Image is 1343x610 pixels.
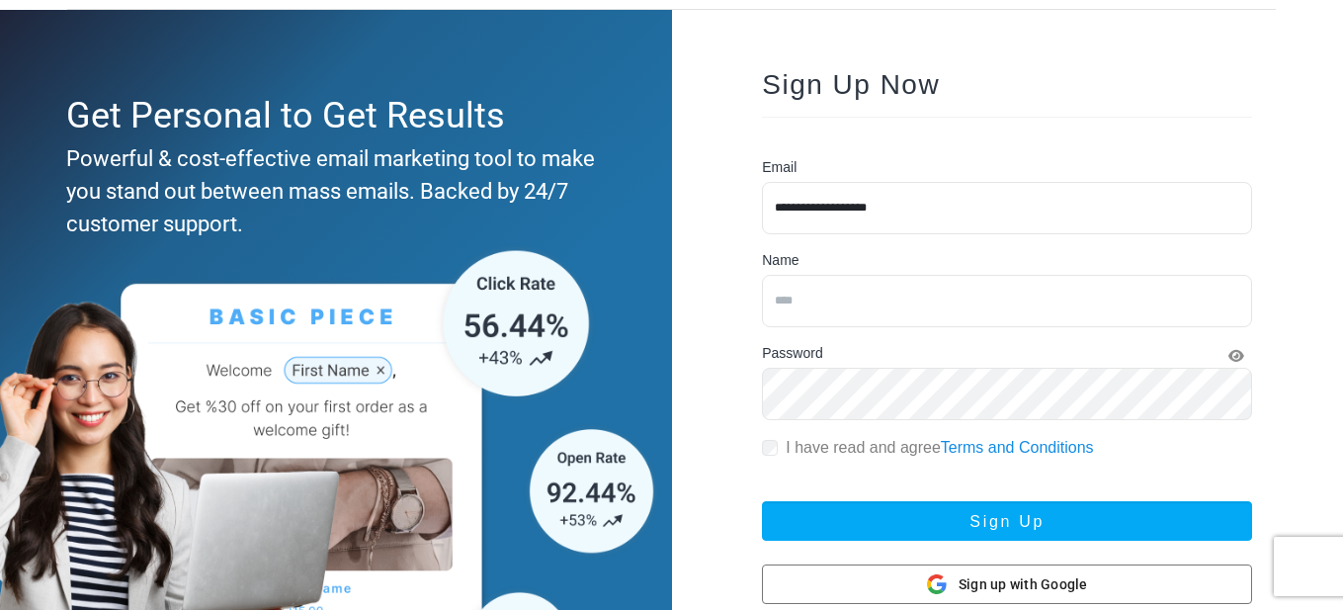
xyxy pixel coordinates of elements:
[66,89,596,142] div: Get Personal to Get Results
[762,501,1252,541] button: Sign Up
[762,250,798,271] label: Name
[786,436,1093,460] label: I have read and agree
[66,142,596,240] div: Powerful & cost-effective email marketing tool to make you stand out between mass emails. Backed ...
[762,157,797,178] label: Email
[959,574,1088,595] span: Sign up with Google
[762,69,940,100] span: Sign Up Now
[762,343,822,364] label: Password
[941,439,1094,456] a: Terms and Conditions
[762,565,1252,604] button: Sign up with Google
[1228,349,1244,363] i: Show Password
